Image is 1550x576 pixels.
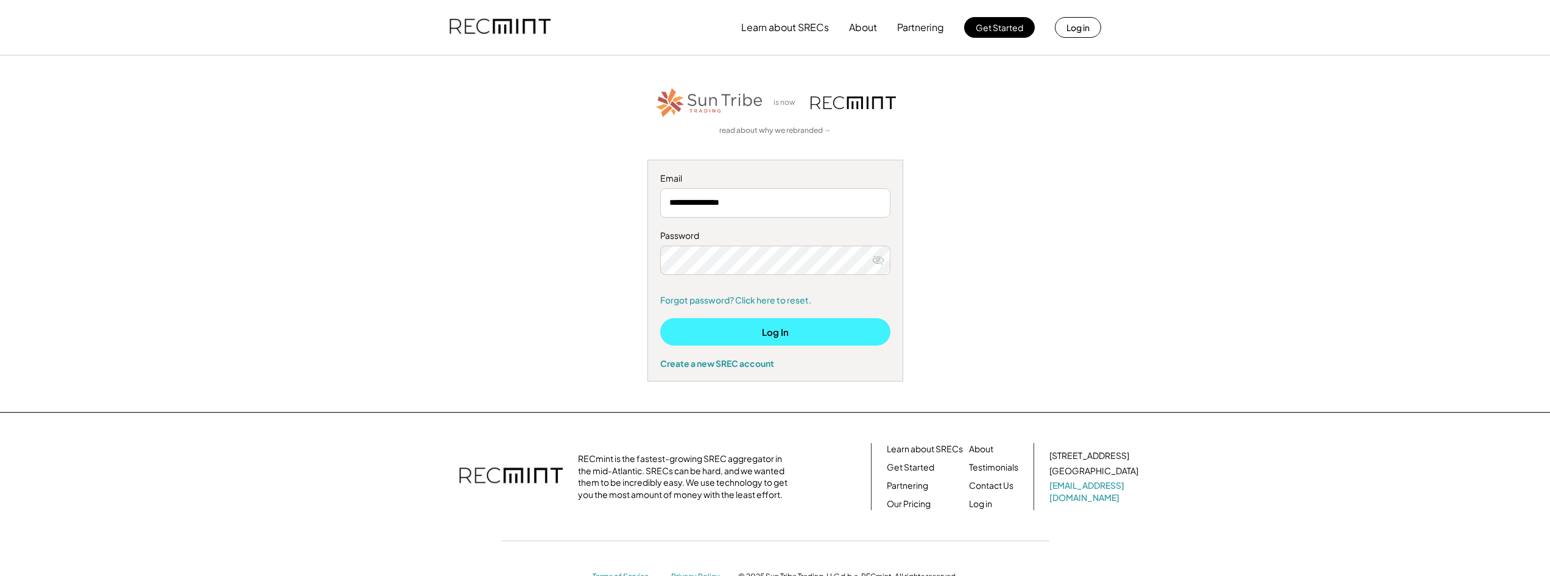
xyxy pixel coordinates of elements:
a: Log in [969,498,992,510]
img: recmint-logotype%403x.png [459,455,563,498]
a: Get Started [887,461,934,474]
a: Our Pricing [887,498,931,510]
div: [GEOGRAPHIC_DATA] [1049,465,1138,477]
div: RECmint is the fastest-growing SREC aggregator in the mid-Atlantic. SRECs can be hard, and we wan... [578,453,794,500]
button: Get Started [964,17,1035,38]
button: Learn about SRECs [741,15,829,40]
img: recmint-logotype%403x.png [449,7,551,48]
a: Partnering [887,480,928,492]
a: read about why we rebranded → [719,126,831,136]
div: Email [660,172,890,185]
img: recmint-logotype%403x.png [811,96,896,109]
button: Partnering [897,15,944,40]
div: [STREET_ADDRESS] [1049,450,1129,462]
a: Learn about SRECs [887,443,963,455]
button: Log in [1055,17,1101,38]
a: Testimonials [969,461,1018,474]
div: is now [770,98,805,108]
button: Log In [660,318,890,346]
div: Password [660,230,890,242]
a: [EMAIL_ADDRESS][DOMAIN_NAME] [1049,480,1141,503]
a: About [969,443,993,455]
a: Forgot password? Click here to reset. [660,294,890,307]
div: Create a new SREC account [660,358,890,369]
button: About [849,15,877,40]
img: STT_Horizontal_Logo%2B-%2BColor.png [655,86,764,119]
a: Contact Us [969,480,1013,492]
